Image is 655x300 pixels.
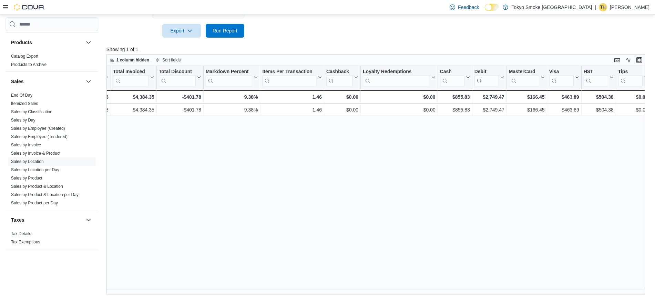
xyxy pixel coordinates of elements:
[485,4,499,11] input: Dark Mode
[11,101,38,106] a: Itemized Sales
[618,93,648,101] div: $0.00
[262,69,316,75] div: Items Per Transaction
[11,126,65,131] a: Sales by Employee (Created)
[549,106,579,114] div: $463.89
[440,93,470,101] div: $855.83
[11,117,35,123] span: Sales by Day
[583,69,613,86] button: HST
[326,69,353,86] div: Cashback
[213,27,237,34] span: Run Report
[474,93,504,101] div: $2,749.47
[363,69,430,86] div: Loyalty Redemptions
[440,69,464,86] div: Cash
[624,56,632,64] button: Display options
[11,142,41,148] span: Sales by Invoice
[440,106,470,114] div: $855.83
[11,54,38,59] span: Catalog Export
[159,93,201,101] div: -$401.78
[549,93,579,101] div: $463.89
[78,93,108,101] div: $504.38
[206,69,252,86] div: Markdown Percent
[206,106,258,114] div: 9.38%
[14,4,45,11] img: Cova
[635,56,643,64] button: Enter fullscreen
[6,91,98,210] div: Sales
[549,69,579,86] button: Visa
[113,93,154,101] div: $4,384.35
[613,56,621,64] button: Keyboard shortcuts
[113,69,154,86] button: Total Invoiced
[618,106,648,114] div: $0.00
[583,69,608,86] div: HST
[583,93,613,101] div: $504.38
[583,69,608,75] div: HST
[153,56,183,64] button: Sort fields
[206,93,258,101] div: 9.38%
[262,69,322,86] button: Items Per Transaction
[440,69,470,86] button: Cash
[11,109,52,114] a: Sales by Classification
[11,167,59,172] a: Sales by Location per Day
[11,159,44,164] a: Sales by Location
[440,69,464,75] div: Cash
[162,57,181,63] span: Sort fields
[474,69,499,86] div: Debit
[618,69,642,75] div: Tips
[6,52,98,71] div: Products
[509,69,539,86] div: MasterCard
[113,69,149,75] div: Total Invoiced
[595,3,596,11] p: |
[113,69,149,86] div: Total Invoiced
[610,3,649,11] p: [PERSON_NAME]
[159,69,201,86] button: Total Discount
[11,126,65,131] span: Sales by Employee (Created)
[11,216,83,223] button: Taxes
[509,69,544,86] button: MasterCard
[549,69,573,86] div: Visa
[11,201,58,205] a: Sales by Product per Day
[512,3,592,11] p: Tokyo Smoke [GEOGRAPHIC_DATA]
[11,54,38,59] a: Catalog Export
[11,231,31,236] span: Tax Details
[618,69,648,86] button: Tips
[84,77,93,86] button: Sales
[159,69,196,75] div: Total Discount
[11,239,40,245] span: Tax Exemptions
[159,69,196,86] div: Total Discount
[11,78,83,85] button: Sales
[326,69,353,75] div: Cashback
[599,3,607,11] div: Trishauna Hyatt
[11,151,60,156] span: Sales by Invoice & Product
[206,24,244,38] button: Run Report
[11,78,24,85] h3: Sales
[6,230,98,249] div: Taxes
[11,62,47,67] a: Products to Archive
[162,24,201,38] button: Export
[363,106,436,114] div: $0.00
[113,106,154,114] div: $4,384.35
[509,106,545,114] div: $166.45
[600,3,606,11] span: TH
[326,106,358,114] div: $0.00
[206,69,252,75] div: Markdown Percent
[584,106,614,114] div: $504.38
[106,46,651,53] p: Showing 1 of 1
[107,56,152,64] button: 1 column hidden
[474,106,504,114] div: $2,749.47
[11,216,24,223] h3: Taxes
[166,24,197,38] span: Export
[474,69,504,86] button: Debit
[11,134,68,139] a: Sales by Employee (Tendered)
[84,38,93,47] button: Products
[474,69,499,75] div: Debit
[549,69,573,75] div: Visa
[11,192,79,197] a: Sales by Product & Location per Day
[363,69,436,86] button: Loyalty Redemptions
